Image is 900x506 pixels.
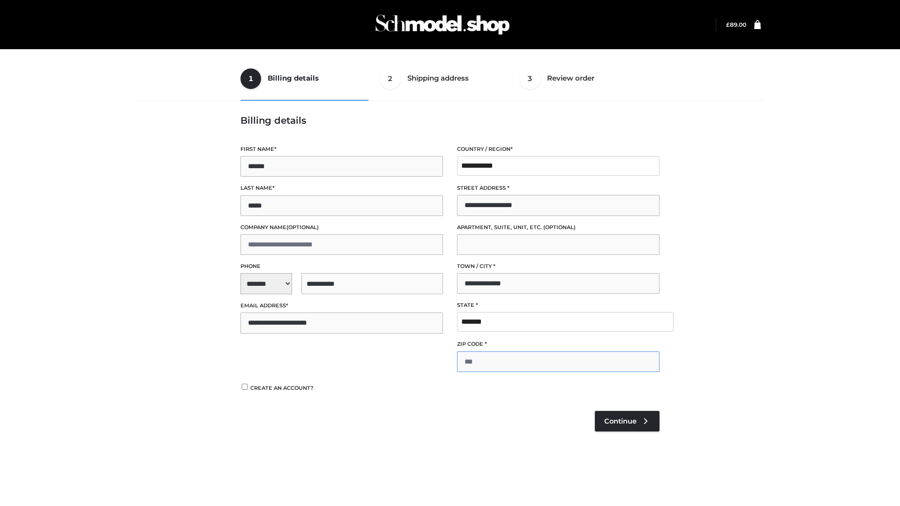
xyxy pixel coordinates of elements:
img: Schmodel Admin 964 [372,6,513,43]
a: £89.00 [726,21,746,28]
span: (optional) [286,224,319,231]
input: Create an account? [240,384,249,390]
label: First name [240,145,443,154]
label: Street address [457,184,660,193]
span: (optional) [543,224,576,231]
span: Create an account? [250,385,314,391]
label: Email address [240,301,443,310]
label: Town / City [457,262,660,271]
span: Continue [604,417,637,425]
label: Company name [240,223,443,232]
bdi: 89.00 [726,21,746,28]
label: Last name [240,184,443,193]
h3: Billing details [240,115,660,126]
label: Apartment, suite, unit, etc. [457,223,660,232]
span: £ [726,21,730,28]
label: ZIP Code [457,340,660,349]
a: Continue [595,411,660,432]
label: State [457,301,660,310]
label: Country / Region [457,145,660,154]
label: Phone [240,262,443,271]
